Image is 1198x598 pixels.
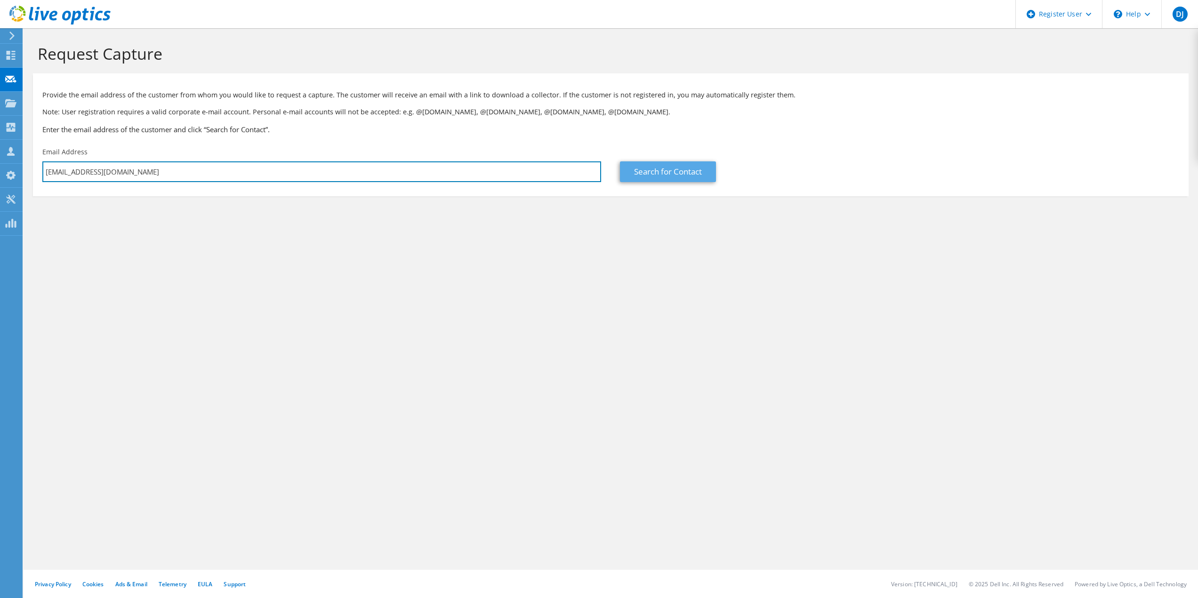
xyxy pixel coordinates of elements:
[82,580,104,588] a: Cookies
[198,580,212,588] a: EULA
[42,90,1179,100] p: Provide the email address of the customer from whom you would like to request a capture. The cust...
[159,580,186,588] a: Telemetry
[115,580,147,588] a: Ads & Email
[1114,10,1122,18] svg: \n
[224,580,246,588] a: Support
[891,580,957,588] li: Version: [TECHNICAL_ID]
[35,580,71,588] a: Privacy Policy
[620,161,716,182] a: Search for Contact
[969,580,1063,588] li: © 2025 Dell Inc. All Rights Reserved
[38,44,1179,64] h1: Request Capture
[42,147,88,157] label: Email Address
[1173,7,1188,22] span: DJ
[42,107,1179,117] p: Note: User registration requires a valid corporate e-mail account. Personal e-mail accounts will ...
[42,124,1179,135] h3: Enter the email address of the customer and click “Search for Contact”.
[1075,580,1187,588] li: Powered by Live Optics, a Dell Technology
